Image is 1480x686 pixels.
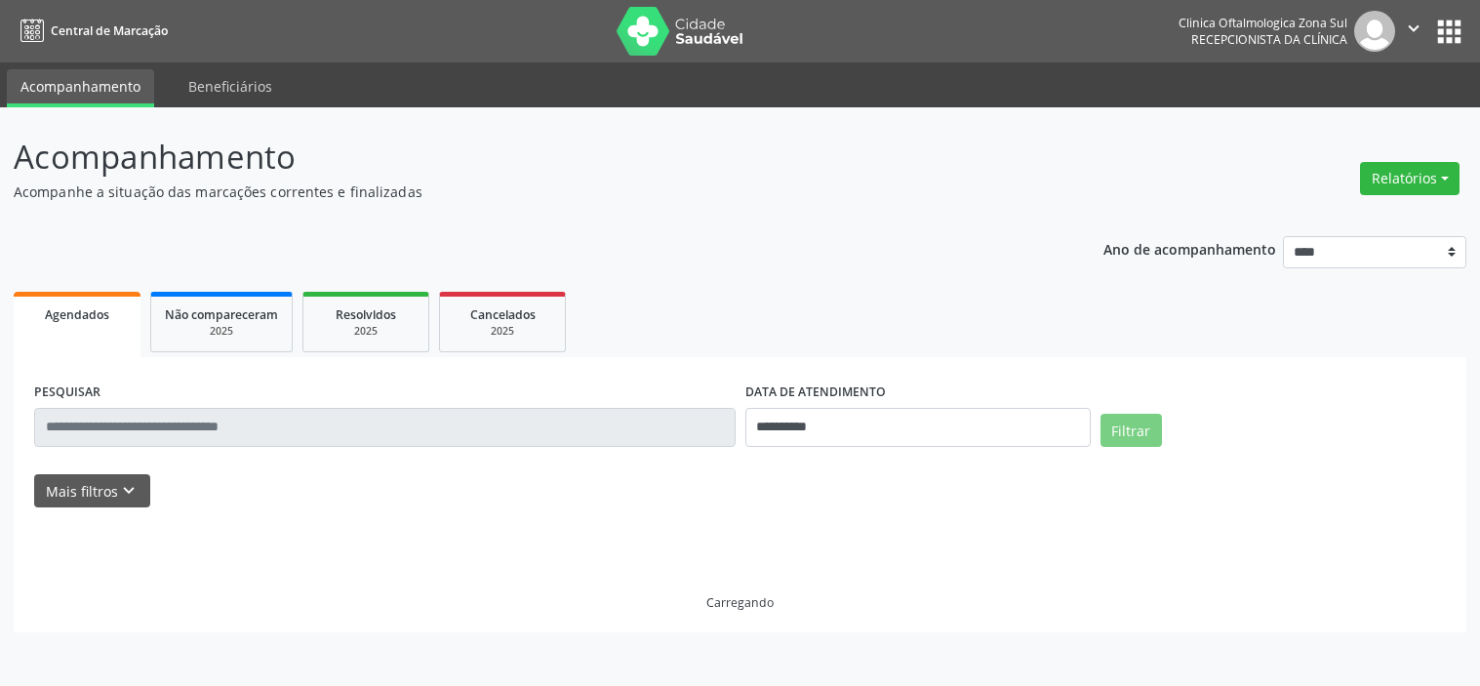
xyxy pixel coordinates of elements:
[1179,15,1347,31] div: Clinica Oftalmologica Zona Sul
[1403,18,1424,39] i: 
[706,594,774,611] div: Carregando
[34,378,100,408] label: PESQUISAR
[34,474,150,508] button: Mais filtroskeyboard_arrow_down
[7,69,154,107] a: Acompanhamento
[14,182,1030,202] p: Acompanhe a situação das marcações correntes e finalizadas
[454,324,551,339] div: 2025
[1354,11,1395,52] img: img
[1395,11,1432,52] button: 
[1360,162,1460,195] button: Relatórios
[14,15,168,47] a: Central de Marcação
[45,306,109,323] span: Agendados
[51,22,168,39] span: Central de Marcação
[1100,414,1162,447] button: Filtrar
[175,69,286,103] a: Beneficiários
[165,306,278,323] span: Não compareceram
[336,306,396,323] span: Resolvidos
[118,480,140,502] i: keyboard_arrow_down
[1191,31,1347,48] span: Recepcionista da clínica
[470,306,536,323] span: Cancelados
[165,324,278,339] div: 2025
[1432,15,1466,49] button: apps
[745,378,886,408] label: DATA DE ATENDIMENTO
[14,133,1030,182] p: Acompanhamento
[317,324,415,339] div: 2025
[1103,236,1276,261] p: Ano de acompanhamento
